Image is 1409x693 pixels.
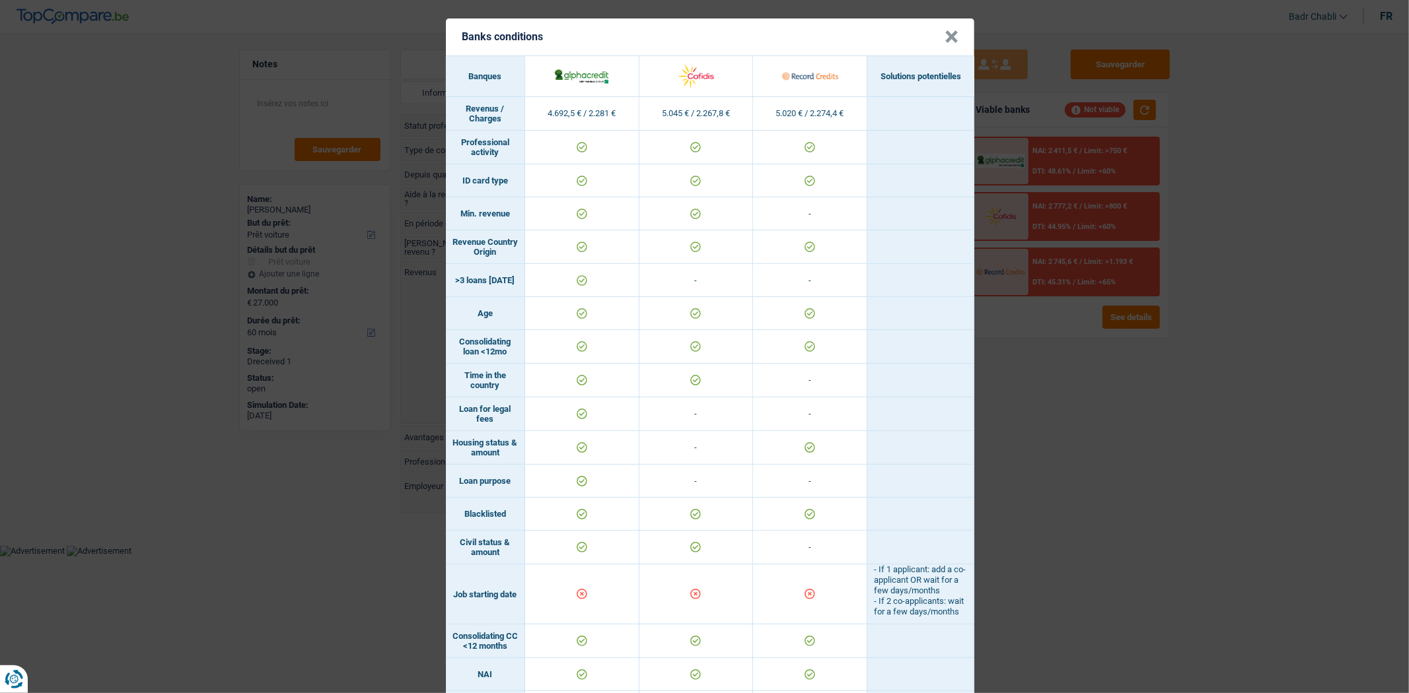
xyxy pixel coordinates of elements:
[446,56,525,97] th: Banques
[639,431,754,465] td: -
[753,264,867,297] td: -
[639,264,754,297] td: -
[446,330,525,364] td: Consolidating loan <12mo
[782,62,838,90] img: Record Credits
[462,30,543,43] h5: Banks conditions
[446,264,525,297] td: >3 loans [DATE]
[945,30,958,44] button: Close
[446,431,525,465] td: Housing status & amount
[525,97,639,131] td: 4.692,5 € / 2.281 €
[446,658,525,691] td: NAI
[639,97,754,131] td: 5.045 € / 2.267,8 €
[446,97,525,131] td: Revenus / Charges
[753,531,867,564] td: -
[753,97,867,131] td: 5.020 € / 2.274,4 €
[554,67,610,84] img: AlphaCredit
[446,197,525,230] td: Min. revenue
[753,197,867,230] td: -
[446,131,525,164] td: Professional activity
[668,62,724,90] img: Cofidis
[639,397,754,431] td: -
[446,230,525,264] td: Revenue Country Origin
[753,397,867,431] td: -
[867,564,974,624] td: - If 1 applicant: add a co-applicant OR wait for a few days/months - If 2 co-applicants: wait for...
[446,564,525,624] td: Job starting date
[446,164,525,197] td: ID card type
[446,465,525,498] td: Loan purpose
[446,531,525,564] td: Civil status & amount
[867,56,974,97] th: Solutions potentielles
[446,364,525,397] td: Time in the country
[446,624,525,658] td: Consolidating CC <12 months
[446,498,525,531] td: Blacklisted
[446,297,525,330] td: Age
[639,465,754,498] td: -
[446,397,525,431] td: Loan for legal fees
[753,364,867,397] td: -
[753,465,867,498] td: -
